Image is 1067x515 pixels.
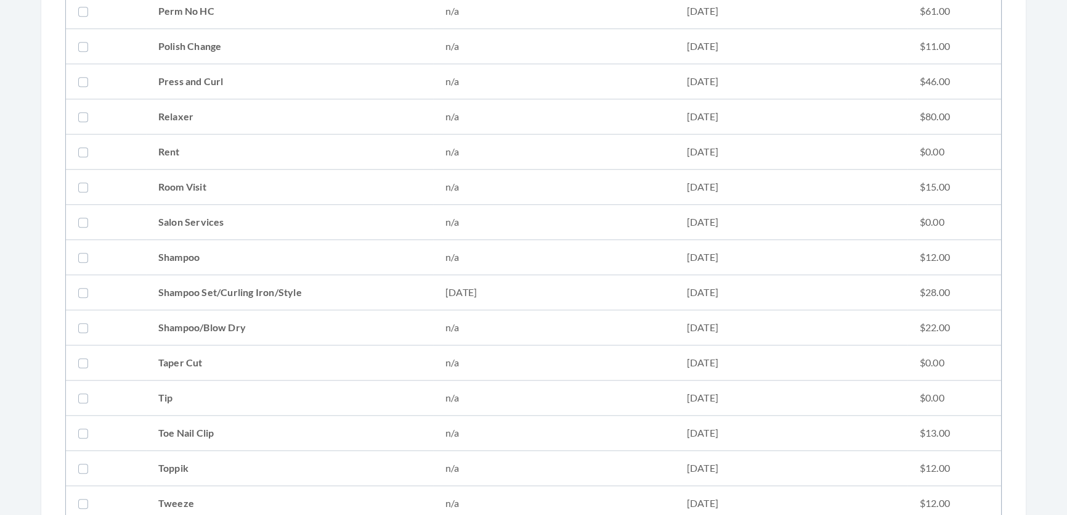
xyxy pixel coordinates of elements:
[907,170,1001,205] td: $15.00
[146,170,433,205] td: Room Visit
[146,381,433,416] td: Tip
[907,134,1001,170] td: $0.00
[675,310,907,345] td: [DATE]
[907,451,1001,486] td: $12.00
[146,205,433,240] td: Salon Services
[675,451,907,486] td: [DATE]
[433,134,675,170] td: n/a
[907,310,1001,345] td: $22.00
[907,240,1001,275] td: $12.00
[433,170,675,205] td: n/a
[907,29,1001,64] td: $11.00
[675,64,907,99] td: [DATE]
[433,345,675,381] td: n/a
[146,451,433,486] td: Toppik
[146,99,433,134] td: Relaxer
[675,205,907,240] td: [DATE]
[675,170,907,205] td: [DATE]
[675,381,907,416] td: [DATE]
[675,416,907,451] td: [DATE]
[907,64,1001,99] td: $46.00
[907,99,1001,134] td: $80.00
[433,381,675,416] td: n/a
[433,416,675,451] td: n/a
[433,310,675,345] td: n/a
[433,205,675,240] td: n/a
[433,29,675,64] td: n/a
[675,345,907,381] td: [DATE]
[146,240,433,275] td: Shampoo
[433,64,675,99] td: n/a
[146,310,433,345] td: Shampoo/Blow Dry
[433,99,675,134] td: n/a
[907,205,1001,240] td: $0.00
[146,275,433,310] td: Shampoo Set/Curling Iron/Style
[433,275,675,310] td: [DATE]
[907,345,1001,381] td: $0.00
[675,99,907,134] td: [DATE]
[146,416,433,451] td: Toe Nail Clip
[433,451,675,486] td: n/a
[675,240,907,275] td: [DATE]
[146,29,433,64] td: Polish Change
[146,134,433,170] td: Rent
[907,416,1001,451] td: $13.00
[146,64,433,99] td: Press and Curl
[675,29,907,64] td: [DATE]
[907,381,1001,416] td: $0.00
[675,275,907,310] td: [DATE]
[146,345,433,381] td: Taper Cut
[433,240,675,275] td: n/a
[675,134,907,170] td: [DATE]
[907,275,1001,310] td: $28.00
